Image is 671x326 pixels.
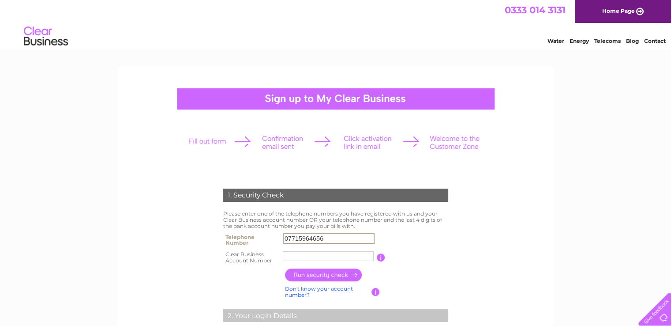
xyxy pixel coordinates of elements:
input: Information [371,288,380,296]
a: Blog [626,38,639,44]
th: Clear Business Account Number [221,249,281,266]
img: logo.png [23,23,68,50]
div: Clear Business is a trading name of Verastar Limited (registered in [GEOGRAPHIC_DATA] No. 3667643... [127,5,544,43]
th: Telephone Number [221,231,281,249]
div: 2. Your Login Details [223,309,448,322]
a: 0333 014 3131 [505,4,566,15]
input: Information [377,254,385,262]
a: Energy [570,38,589,44]
a: Contact [644,38,666,44]
a: Don't know your account number? [285,285,353,298]
a: Telecoms [594,38,621,44]
td: Please enter one of the telephone numbers you have registered with us and your Clear Business acc... [221,208,450,231]
div: 1. Security Check [223,189,448,202]
a: Water [547,38,564,44]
